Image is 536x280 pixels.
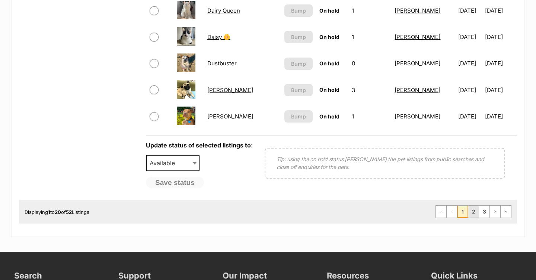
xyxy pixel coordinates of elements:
[435,205,511,218] nav: Pagination
[319,87,339,93] span: On hold
[485,51,516,76] td: [DATE]
[291,60,306,68] span: Bump
[395,87,440,94] a: [PERSON_NAME]
[147,158,182,168] span: Available
[284,84,313,96] button: Bump
[485,104,516,129] td: [DATE]
[207,113,253,120] a: [PERSON_NAME]
[291,113,306,120] span: Bump
[207,87,253,94] a: [PERSON_NAME]
[455,24,484,50] td: [DATE]
[284,58,313,70] button: Bump
[479,206,489,218] a: Page 3
[395,33,440,40] a: [PERSON_NAME]
[25,209,89,215] span: Displaying to of Listings
[48,209,50,215] strong: 1
[319,7,339,14] span: On hold
[447,206,457,218] span: Previous page
[146,155,200,171] span: Available
[349,104,391,129] td: 1
[55,209,61,215] strong: 20
[485,24,516,50] td: [DATE]
[490,206,500,218] a: Next page
[436,206,446,218] span: First page
[455,51,484,76] td: [DATE]
[291,33,306,41] span: Bump
[395,113,440,120] a: [PERSON_NAME]
[284,31,313,43] button: Bump
[349,51,391,76] td: 0
[468,206,479,218] a: Page 2
[319,34,339,40] span: On hold
[66,209,72,215] strong: 52
[146,141,253,149] label: Update status of selected listings to:
[284,110,313,123] button: Bump
[395,60,440,67] a: [PERSON_NAME]
[395,7,440,14] a: [PERSON_NAME]
[501,206,511,218] a: Last page
[349,77,391,103] td: 3
[207,33,230,40] a: Daisy 🌼
[284,4,313,17] button: Bump
[455,77,484,103] td: [DATE]
[207,60,237,67] a: Dustbuster
[457,206,468,218] span: Page 1
[485,77,516,103] td: [DATE]
[146,177,204,189] button: Save status
[319,60,339,66] span: On hold
[349,24,391,50] td: 1
[291,86,306,94] span: Bump
[277,155,493,171] p: Tip: using the on hold status [PERSON_NAME] the pet listings from public searches and close off e...
[455,104,484,129] td: [DATE]
[207,7,240,14] a: Dairy Queen
[319,113,339,120] span: On hold
[291,7,306,14] span: Bump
